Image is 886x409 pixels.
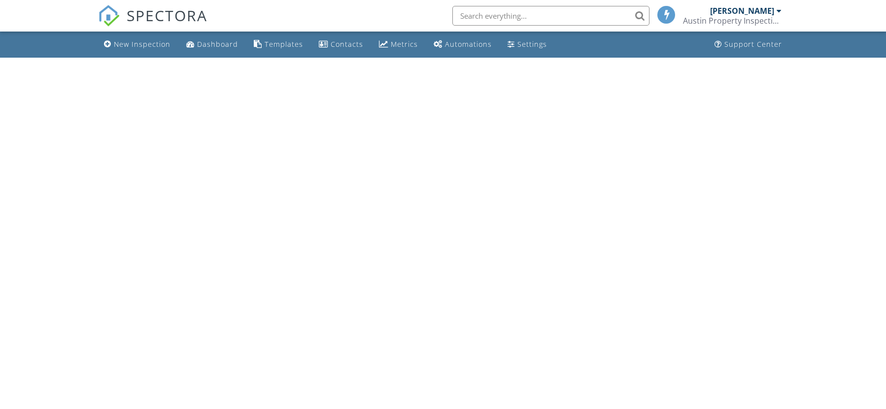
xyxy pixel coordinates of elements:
[711,35,786,54] a: Support Center
[98,13,207,34] a: SPECTORA
[100,35,174,54] a: New Inspection
[452,6,649,26] input: Search everything...
[517,39,547,49] div: Settings
[710,6,774,16] div: [PERSON_NAME]
[430,35,496,54] a: Automations (Basic)
[504,35,551,54] a: Settings
[127,5,207,26] span: SPECTORA
[724,39,782,49] div: Support Center
[391,39,418,49] div: Metrics
[375,35,422,54] a: Metrics
[445,39,492,49] div: Automations
[265,39,303,49] div: Templates
[197,39,238,49] div: Dashboard
[331,39,363,49] div: Contacts
[98,5,120,27] img: The Best Home Inspection Software - Spectora
[315,35,367,54] a: Contacts
[114,39,170,49] div: New Inspection
[683,16,782,26] div: Austin Property Inspections
[250,35,307,54] a: Templates
[182,35,242,54] a: Dashboard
